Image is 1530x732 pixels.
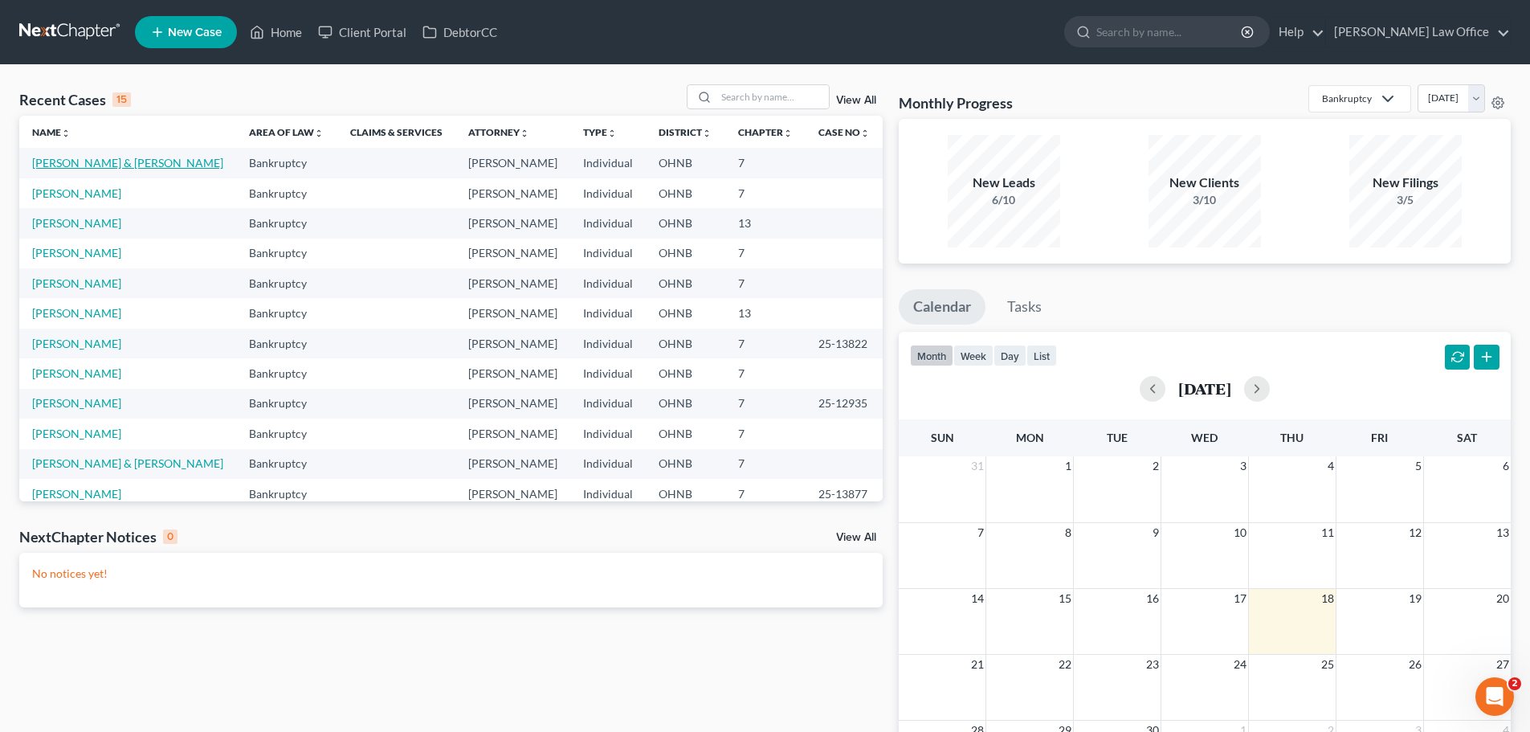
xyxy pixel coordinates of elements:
[976,523,985,542] span: 7
[163,530,177,544] div: 0
[1349,192,1462,208] div: 3/5
[1495,589,1511,608] span: 20
[806,389,883,419] td: 25-12935
[1501,456,1511,476] span: 6
[236,239,337,268] td: Bankruptcy
[818,126,870,138] a: Case Nounfold_more
[455,449,570,479] td: [PERSON_NAME]
[32,186,121,200] a: [PERSON_NAME]
[1232,523,1248,542] span: 10
[1057,655,1073,674] span: 22
[236,298,337,328] td: Bankruptcy
[455,358,570,388] td: [PERSON_NAME]
[806,479,883,509] td: 25-13877
[783,129,793,138] i: unfold_more
[1232,655,1248,674] span: 24
[725,419,806,448] td: 7
[112,92,131,107] div: 15
[570,298,646,328] td: Individual
[646,148,724,178] td: OHNB
[646,239,724,268] td: OHNB
[1151,456,1161,476] span: 2
[969,589,985,608] span: 14
[716,85,829,108] input: Search by name...
[646,268,724,298] td: OHNB
[1063,456,1073,476] span: 1
[236,208,337,238] td: Bankruptcy
[310,18,414,47] a: Client Portal
[236,358,337,388] td: Bankruptcy
[993,289,1056,325] a: Tasks
[32,566,870,582] p: No notices yet!
[836,532,876,543] a: View All
[860,129,870,138] i: unfold_more
[1475,677,1514,716] iframe: Intercom live chat
[455,389,570,419] td: [PERSON_NAME]
[32,456,223,470] a: [PERSON_NAME] & [PERSON_NAME]
[646,178,724,208] td: OHNB
[725,449,806,479] td: 7
[702,129,712,138] i: unfold_more
[725,268,806,298] td: 7
[836,95,876,106] a: View All
[646,358,724,388] td: OHNB
[725,479,806,509] td: 7
[32,276,121,290] a: [PERSON_NAME]
[455,298,570,328] td: [PERSON_NAME]
[570,148,646,178] td: Individual
[953,345,993,366] button: week
[414,18,505,47] a: DebtorCC
[570,419,646,448] td: Individual
[583,126,617,138] a: Typeunfold_more
[1508,677,1521,690] span: 2
[455,208,570,238] td: [PERSON_NAME]
[993,345,1026,366] button: day
[455,239,570,268] td: [PERSON_NAME]
[725,329,806,358] td: 7
[646,479,724,509] td: OHNB
[455,479,570,509] td: [PERSON_NAME]
[931,431,954,444] span: Sun
[19,527,177,546] div: NextChapter Notices
[1107,431,1128,444] span: Tue
[570,268,646,298] td: Individual
[32,366,121,380] a: [PERSON_NAME]
[725,358,806,388] td: 7
[1320,589,1336,608] span: 18
[32,156,223,170] a: [PERSON_NAME] & [PERSON_NAME]
[725,389,806,419] td: 7
[32,487,121,501] a: [PERSON_NAME]
[969,655,985,674] span: 21
[570,208,646,238] td: Individual
[1026,345,1057,366] button: list
[236,419,337,448] td: Bankruptcy
[1149,192,1261,208] div: 3/10
[32,246,121,260] a: [PERSON_NAME]
[32,396,121,410] a: [PERSON_NAME]
[646,389,724,419] td: OHNB
[738,126,793,138] a: Chapterunfold_more
[455,148,570,178] td: [PERSON_NAME]
[607,129,617,138] i: unfold_more
[1063,523,1073,542] span: 8
[236,148,337,178] td: Bankruptcy
[570,178,646,208] td: Individual
[455,419,570,448] td: [PERSON_NAME]
[236,268,337,298] td: Bankruptcy
[646,298,724,328] td: OHNB
[1407,655,1423,674] span: 26
[242,18,310,47] a: Home
[969,456,985,476] span: 31
[1149,174,1261,192] div: New Clients
[1057,589,1073,608] span: 15
[520,129,529,138] i: unfold_more
[948,192,1060,208] div: 6/10
[236,329,337,358] td: Bankruptcy
[455,178,570,208] td: [PERSON_NAME]
[1016,431,1044,444] span: Mon
[646,449,724,479] td: OHNB
[1326,18,1510,47] a: [PERSON_NAME] Law Office
[455,329,570,358] td: [PERSON_NAME]
[32,427,121,440] a: [PERSON_NAME]
[570,479,646,509] td: Individual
